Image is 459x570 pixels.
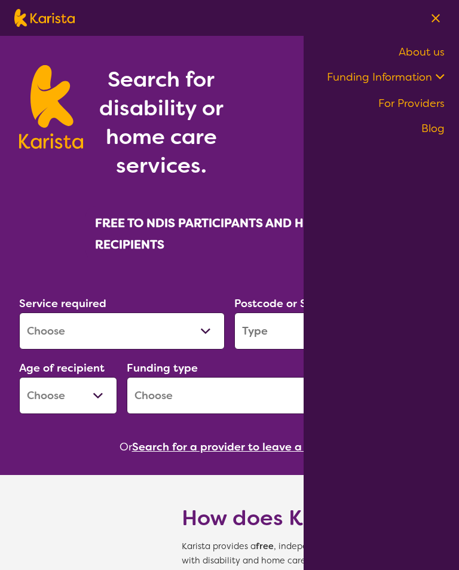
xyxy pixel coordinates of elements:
[327,70,445,84] a: Funding Information
[120,438,132,456] span: Or
[132,438,340,456] button: Search for a provider to leave a review
[182,504,433,532] h1: How does Karista work?
[14,9,75,27] img: Karista logo
[256,541,274,552] b: free
[378,96,445,111] a: For Providers
[19,65,83,149] img: Karista logo
[19,296,106,311] label: Service required
[127,361,198,375] label: Funding type
[399,45,445,59] a: About us
[234,296,338,311] label: Postcode or Suburb
[234,312,440,350] input: Type
[432,14,440,23] img: close the menu
[97,65,225,180] h1: Search for disability or home care services.
[421,121,445,136] a: Blog
[19,361,105,375] label: Age of recipient
[95,215,319,252] b: FREE TO NDIS PARTICIPANTS AND HCP RECIPIENTS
